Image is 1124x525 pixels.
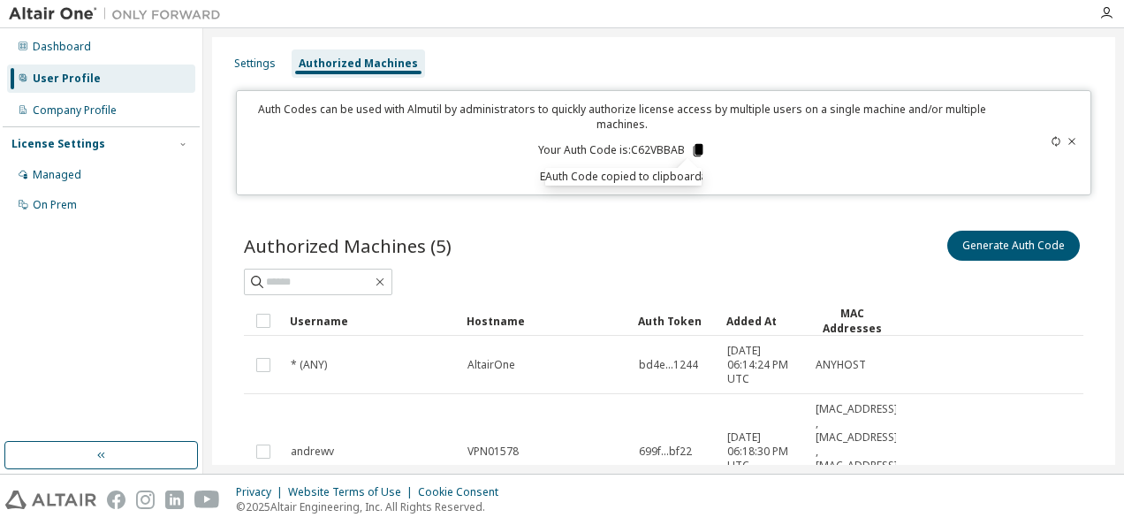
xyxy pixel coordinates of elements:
[5,491,96,509] img: altair_logo.svg
[247,169,997,184] p: Expires in 14 minutes, 54 seconds
[538,142,706,158] p: Your Auth Code is: C62VBBAB
[816,402,898,501] span: [MAC_ADDRESS] , [MAC_ADDRESS] , [MAC_ADDRESS] , [MAC_ADDRESS]
[236,485,288,499] div: Privacy
[234,57,276,71] div: Settings
[247,102,997,132] p: Auth Codes can be used with Almutil by administrators to quickly authorize license access by mult...
[33,72,101,86] div: User Profile
[244,233,452,258] span: Authorized Machines (5)
[194,491,220,509] img: youtube.svg
[726,307,801,335] div: Added At
[107,491,125,509] img: facebook.svg
[299,57,418,71] div: Authorized Machines
[9,5,230,23] img: Altair One
[418,485,509,499] div: Cookie Consent
[638,307,712,335] div: Auth Token
[291,445,334,459] span: andrewv
[467,358,515,372] span: AltairOne
[816,358,866,372] span: ANYHOST
[236,499,509,514] p: © 2025 Altair Engineering, Inc. All Rights Reserved.
[290,307,452,335] div: Username
[545,168,702,186] div: Auth Code copied to clipboard
[639,445,692,459] span: 699f...bf22
[33,168,81,182] div: Managed
[11,137,105,151] div: License Settings
[291,358,327,372] span: * (ANY)
[33,103,117,118] div: Company Profile
[947,231,1080,261] button: Generate Auth Code
[33,40,91,54] div: Dashboard
[33,198,77,212] div: On Prem
[467,307,624,335] div: Hostname
[727,344,800,386] span: [DATE] 06:14:24 PM UTC
[288,485,418,499] div: Website Terms of Use
[639,358,698,372] span: bd4e...1244
[136,491,155,509] img: instagram.svg
[467,445,519,459] span: VPN01578
[815,306,889,336] div: MAC Addresses
[727,430,800,473] span: [DATE] 06:18:30 PM UTC
[165,491,184,509] img: linkedin.svg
